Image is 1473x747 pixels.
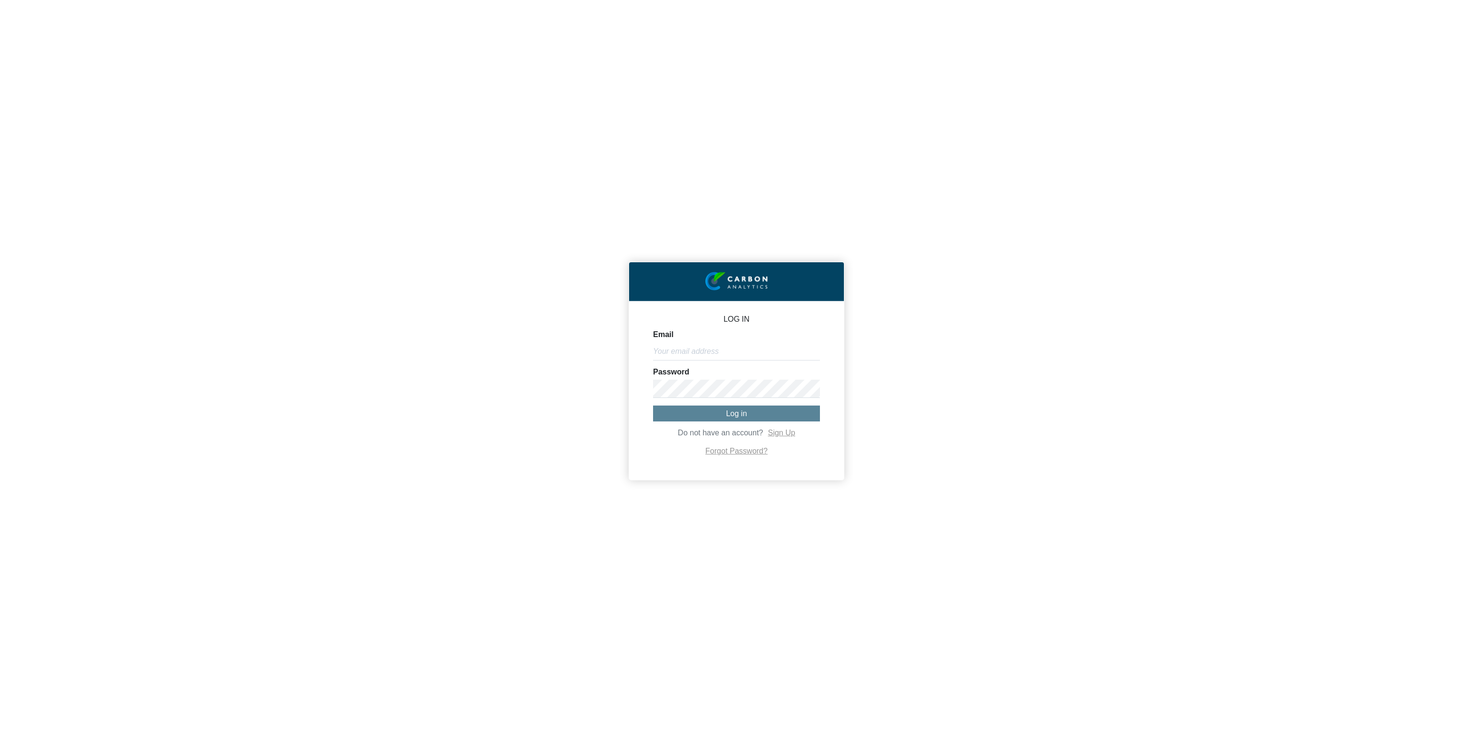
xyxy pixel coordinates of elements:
[705,272,768,291] img: insight-logo-2.png
[726,409,747,418] span: Log in
[705,447,768,455] a: Forgot Password?
[653,342,820,361] input: Your email address
[768,429,795,437] a: Sign Up
[653,331,674,338] label: Email
[678,429,763,437] span: Do not have an account?
[653,315,820,323] p: LOG IN
[653,406,820,421] button: Log in
[653,368,690,376] label: Password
